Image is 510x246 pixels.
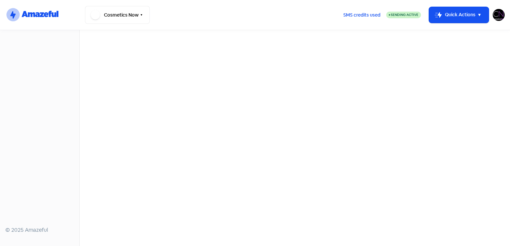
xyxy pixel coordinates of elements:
button: Quick Actions [429,7,489,23]
button: Cosmetics Now [85,6,150,24]
div: © 2025 Amazeful [5,226,74,234]
a: SMS credits used [338,11,386,18]
img: User [493,9,505,21]
span: Sending Active [391,13,418,17]
span: SMS credits used [343,12,381,19]
a: Sending Active [386,11,421,19]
